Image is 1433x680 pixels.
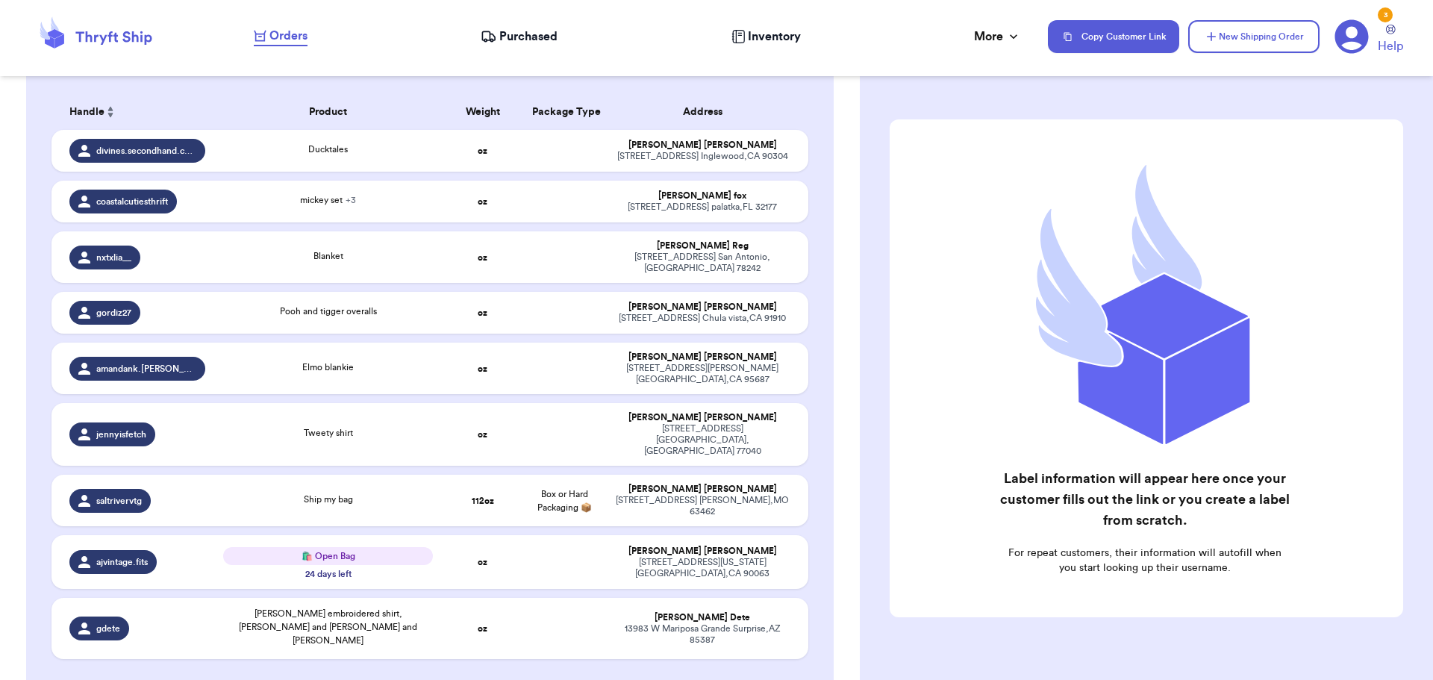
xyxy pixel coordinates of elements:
[605,94,809,130] th: Address
[523,94,605,130] th: Package Type
[478,430,487,439] strong: oz
[614,313,791,324] div: [STREET_ADDRESS] Chula vista , CA 91910
[614,252,791,274] div: [STREET_ADDRESS] San Antonio , [GEOGRAPHIC_DATA] 78242
[1334,19,1369,54] a: 3
[614,363,791,385] div: [STREET_ADDRESS][PERSON_NAME] [GEOGRAPHIC_DATA] , CA 95687
[1378,7,1393,22] div: 3
[96,363,196,375] span: amandank.[PERSON_NAME]
[300,196,356,205] span: mickey set
[999,546,1290,575] p: For repeat customers, their information will autofill when you start looking up their username.
[614,623,791,646] div: 13983 W Mariposa Grande Surprise , AZ 85387
[614,546,791,557] div: [PERSON_NAME] [PERSON_NAME]
[614,484,791,495] div: [PERSON_NAME] [PERSON_NAME]
[537,490,592,512] span: Box or Hard Packaging 📦
[614,240,791,252] div: [PERSON_NAME] Reg
[614,495,791,517] div: [STREET_ADDRESS] [PERSON_NAME] , MO 63462
[239,609,417,645] span: [PERSON_NAME] embroidered shirt, [PERSON_NAME] and [PERSON_NAME] and [PERSON_NAME]
[304,428,353,437] span: Tweety shirt
[96,252,131,263] span: nxtxlia__
[478,253,487,262] strong: oz
[614,202,791,213] div: [STREET_ADDRESS] palatka , FL 32177
[305,568,352,580] div: 24 days left
[96,495,142,507] span: saltrivervtg
[346,196,356,205] span: + 3
[974,28,1021,46] div: More
[614,423,791,457] div: [STREET_ADDRESS] [GEOGRAPHIC_DATA] , [GEOGRAPHIC_DATA] 77040
[478,624,487,633] strong: oz
[478,364,487,373] strong: oz
[614,557,791,579] div: [STREET_ADDRESS][US_STATE] [GEOGRAPHIC_DATA] , CA 90063
[69,105,104,120] span: Handle
[499,28,558,46] span: Purchased
[96,196,168,208] span: coastalcutiesthrift
[478,308,487,317] strong: oz
[999,468,1290,531] h2: Label information will appear here once your customer fills out the link or you create a label fr...
[1378,25,1403,55] a: Help
[308,145,348,154] span: Ducktales
[472,496,494,505] strong: 112 oz
[478,197,487,206] strong: oz
[731,28,801,46] a: Inventory
[104,103,116,121] button: Sort ascending
[1188,20,1320,53] button: New Shipping Order
[614,140,791,151] div: [PERSON_NAME] [PERSON_NAME]
[304,495,353,504] span: Ship my bag
[1378,37,1403,55] span: Help
[614,151,791,162] div: [STREET_ADDRESS] Inglewood , CA 90304
[442,94,523,130] th: Weight
[302,363,354,372] span: Elmo blankie
[214,94,443,130] th: Product
[96,428,146,440] span: jennyisfetch
[96,307,131,319] span: gordiz27
[96,556,148,568] span: ajvintage.fits
[254,27,307,46] a: Orders
[481,28,558,46] a: Purchased
[748,28,801,46] span: Inventory
[269,27,307,45] span: Orders
[223,547,434,565] div: 🛍️ Open Bag
[614,302,791,313] div: [PERSON_NAME] [PERSON_NAME]
[478,558,487,567] strong: oz
[614,412,791,423] div: [PERSON_NAME] [PERSON_NAME]
[96,145,196,157] span: divines.secondhand.corner
[478,146,487,155] strong: oz
[614,612,791,623] div: [PERSON_NAME] Dete
[614,352,791,363] div: [PERSON_NAME] [PERSON_NAME]
[96,623,120,634] span: gdete
[1048,20,1179,53] button: Copy Customer Link
[313,252,343,261] span: Blanket
[280,307,377,316] span: Pooh and tigger overalls
[614,190,791,202] div: [PERSON_NAME] fox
